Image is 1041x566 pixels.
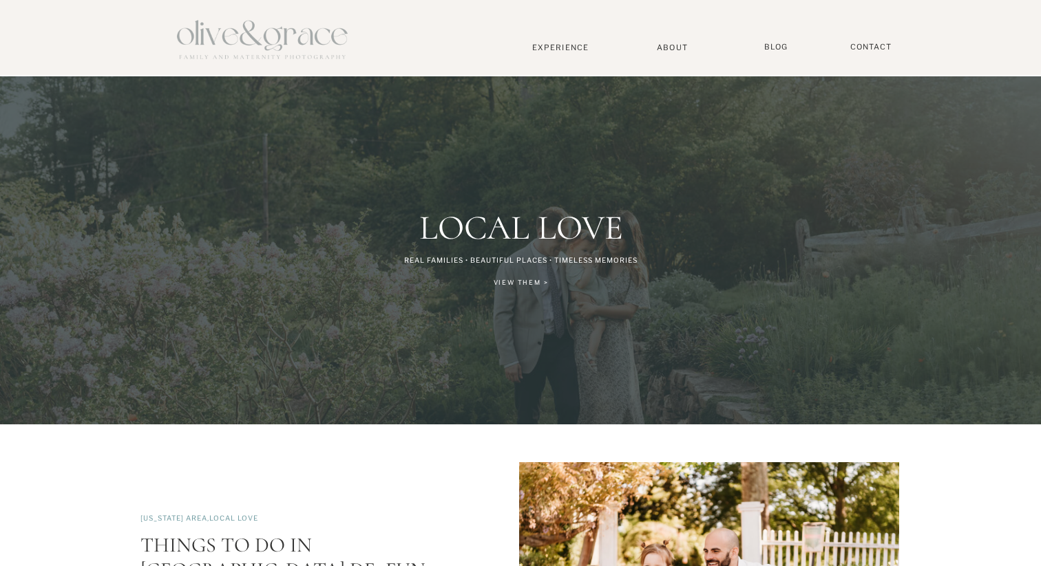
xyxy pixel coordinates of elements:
[330,257,711,264] p: Real families • beautiful places • Timeless Memories
[140,514,207,522] a: [US_STATE] Area
[455,276,587,292] a: View Them >
[759,42,793,52] a: BLOG
[140,514,459,525] p: ,
[515,43,606,52] a: Experience
[357,209,684,246] h1: Local Love
[209,514,258,522] a: Local Love
[843,42,898,52] a: Contact
[651,43,693,52] a: About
